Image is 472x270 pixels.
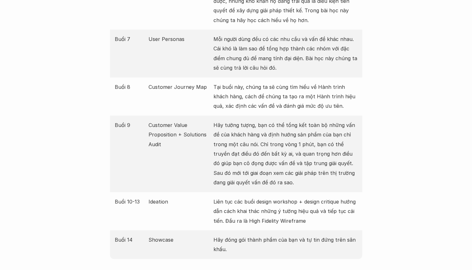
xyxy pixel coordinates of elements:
p: Buổi 14 [115,235,146,244]
p: Buổi 9 [115,120,146,130]
p: Hãy đóng gói thành phầm của bạn và tự tin đứng trên sân khấu. [213,235,358,254]
p: Ideation [149,197,210,206]
p: Buổi 10-13 [115,197,146,206]
p: Customer Value Proposition + Solutions Audit [149,120,210,149]
p: Showcase [149,235,210,244]
p: Buổi 7 [115,34,146,44]
p: Hãy tưởng tượng, bạn có thể tổng kết toàn bộ những vấn đề của khách hàng và định hướng sản phẩm c... [213,120,358,187]
p: User Personas [149,34,210,44]
p: Tại buổi này, chúng ta sẽ cùng tìm hiểu về Hành trình khách hàng, cách để chúng ta tạo ra một Hàn... [213,82,358,111]
p: Customer Journey Map [149,82,210,92]
p: Mỗi người dùng đều có các nhu cầu và vấn đề khác nhau. Cái khó là làm sao để tổng hợp thành các n... [213,34,358,73]
p: Liên tục các buổi design workshop + design critique hướng dẫn cách khai thác những ý tưởng hiệu q... [213,197,358,226]
p: Buổi 8 [115,82,146,92]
